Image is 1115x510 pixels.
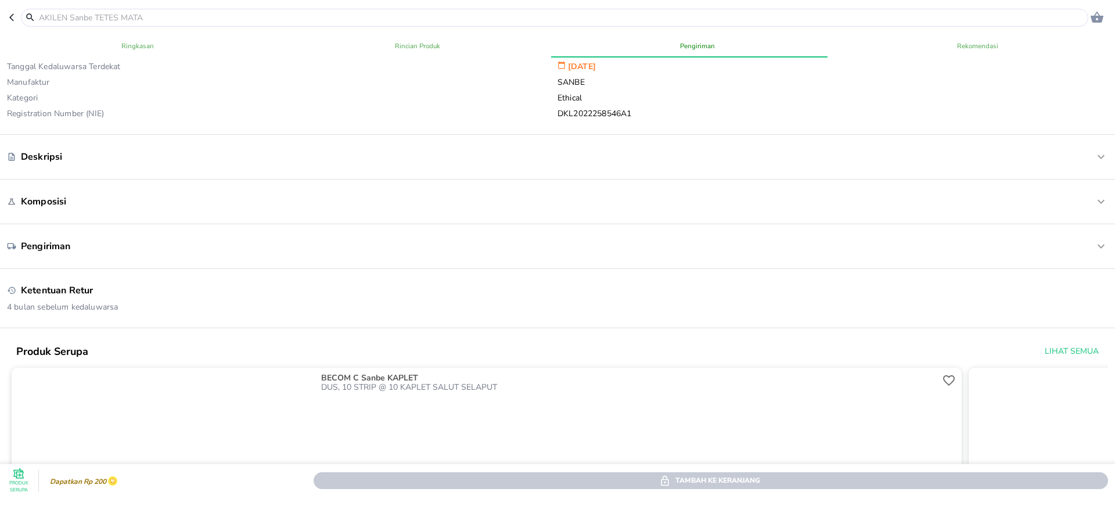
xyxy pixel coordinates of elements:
p: Dapatkan Rp 200 [47,477,106,486]
p: SANBE [557,77,1108,92]
p: Pengiriman [21,240,71,253]
button: Tambah Ke Keranjang [314,472,1108,489]
p: Produk Serupa [7,480,30,494]
span: Ringkasan [5,40,271,52]
p: Ketentuan Retur [21,284,93,297]
p: Kategori [7,92,557,108]
span: Pengiriman [564,40,830,52]
p: BECOM C Sanbe KAPLET [321,373,937,383]
p: Komposisi [21,195,66,208]
p: 4 bulan sebelum kedaluwarsa [7,297,1108,313]
span: Rincian Produk [285,40,551,52]
div: Pengiriman [7,234,1108,259]
p: Deskripsi [21,150,62,163]
span: Lihat Semua [1045,344,1099,359]
p: Registration Number (NIE) [7,108,557,119]
div: Ketentuan Retur4 bulan sebelum kedaluwarsa [7,278,1108,318]
span: Tambah Ke Keranjang [322,475,1099,487]
p: DUS, 10 STRIP @ 10 KAPLET SALUT SELAPUT [321,383,939,392]
p: Manufaktur [7,77,557,92]
button: Produk Serupa [7,469,30,493]
div: Komposisi [7,189,1108,214]
p: DKL2022258546A1 [557,108,1108,119]
p: Ethical [557,92,1108,108]
span: indicator [551,56,828,58]
div: Deskripsi [7,144,1108,170]
p: Tanggal Kedaluwarsa Terdekat [7,61,557,77]
div: DetailTanggal Kedaluwarsa Terdekat[DATE]ManufakturSANBEKategoriEthicalRegistration Number (NIE)DK... [7,38,1108,125]
input: AKILEN Sanbe TETES MATA [38,12,1085,24]
span: Rekomendasi [844,40,1110,52]
p: [DATE] [557,61,1108,77]
button: Lihat Semua [1040,341,1101,362]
